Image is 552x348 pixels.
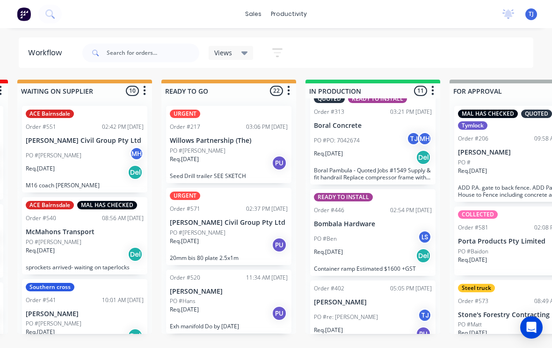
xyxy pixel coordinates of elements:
span: Views [214,48,232,58]
div: PU [272,237,287,252]
p: Req. [DATE] [458,167,487,175]
div: 02:42 PM [DATE] [102,123,144,131]
p: PO #Hans [170,297,196,305]
p: [PERSON_NAME] Civil Group Pty Ltd [26,137,144,145]
p: Boral Concrete [314,122,432,130]
div: Order #581 [458,223,488,232]
p: Req. [DATE] [458,329,487,337]
p: PO #Matt [458,320,482,329]
div: 10:01 AM [DATE] [102,296,144,304]
div: Steel truck [458,284,495,292]
div: Del [416,248,431,263]
div: URGENTOrder #21703:06 PM [DATE]Willows Partnership (The)PO #[PERSON_NAME]Req.[DATE]PUSeed Drill t... [166,106,291,183]
div: ACE BairnsdaleOrder #55102:42 PM [DATE][PERSON_NAME] Civil Group Pty LtdPO #[PERSON_NAME]MHReq.[D... [22,106,147,193]
div: MAL HAS CHECKED [458,110,518,118]
div: Order #217 [170,123,200,131]
div: productivity [266,7,312,21]
div: 08:56 AM [DATE] [102,214,144,222]
p: PO #[PERSON_NAME] [170,229,225,237]
p: Req. [DATE] [26,164,55,173]
div: Del [128,165,143,180]
p: Req. [DATE] [314,326,343,334]
div: 11:34 AM [DATE] [246,274,288,282]
p: Req. [DATE] [26,246,55,255]
div: Order #573 [458,297,488,305]
div: Order #551 [26,123,56,131]
div: MH [130,147,144,161]
p: Req. [DATE] [314,149,343,158]
div: URGENT [170,192,200,200]
div: ACE BairnsdaleMAL HAS CHECKEDOrder #54008:56 AM [DATE]McMahons TransportPO #[PERSON_NAME]Req.[DAT... [22,197,147,274]
div: MAL HAS CHECKED [77,201,137,209]
div: TJ [407,132,421,146]
span: TJ [529,10,534,18]
p: Willows Partnership (The) [170,137,288,145]
div: LS [418,230,432,244]
input: Search for orders... [107,44,199,62]
div: Order #206 [458,134,488,143]
p: 20mm bis 80 plate 2.5x1m [170,254,288,261]
p: Boral Pambula - Quoted Jobs #1549 Supply & fit handrail Replace compressor frame with hinged mesh... [314,167,432,181]
div: 05:05 PM [DATE] [390,284,432,293]
p: PO #[PERSON_NAME] [26,238,81,246]
div: Order #540 [26,214,56,222]
p: Req. [DATE] [458,256,487,264]
p: Req. [DATE] [26,328,55,336]
p: Exh manifold Do by [DATE] [170,323,288,330]
p: Container ramp Estimated $1600 +GST [314,265,432,272]
div: 02:37 PM [DATE] [246,205,288,213]
div: Order #52011:34 AM [DATE][PERSON_NAME]PO #HansReq.[DATE]PUExh manifold Do by [DATE] [166,270,291,334]
div: Tymlock [458,121,487,130]
p: [PERSON_NAME] [170,288,288,296]
div: 03:06 PM [DATE] [246,123,288,131]
p: PO #PO: 7042674 [314,136,360,145]
div: 02:54 PM [DATE] [390,206,432,215]
p: Seed Drill trailer SEE SKETCH [170,172,288,179]
div: URGENTOrder #57102:37 PM [DATE][PERSON_NAME] Civil Group Pty LtdPO #[PERSON_NAME]Req.[DATE]PU20mm... [166,188,291,265]
div: 03:21 PM [DATE] [390,108,432,116]
p: McMahons Transport [26,228,144,236]
div: READY TO INSTALLOrder #44602:54 PM [DATE]Bombala HardwarePO #BenLSReq.[DATE]DelContainer ramp Est... [310,189,436,276]
div: PU [272,155,287,170]
p: PO #[PERSON_NAME] [26,319,81,328]
p: [PERSON_NAME] [314,298,432,306]
p: Req. [DATE] [170,305,199,314]
div: Workflow [28,47,66,59]
p: Req. [DATE] [170,237,199,245]
div: Open Intercom Messenger [520,316,543,339]
div: URGENT [170,110,200,118]
div: COLLECTED [458,210,498,219]
p: M16 coach [PERSON_NAME] [26,182,144,189]
p: [PERSON_NAME] Civil Group Pty Ltd [170,219,288,227]
p: sprockets arrived- waiting on taperlocks [26,264,144,271]
div: Order #541 [26,296,56,304]
div: MH [418,132,432,146]
div: QUOTEDREADY TO INSTALLOrder #31303:21 PM [DATE]Boral ConcretePO #PO: 7042674TJMHReq.[DATE]DelBora... [310,91,436,185]
p: Bombala Hardware [314,220,432,228]
div: sales [240,7,266,21]
p: PO #[PERSON_NAME] [26,151,81,160]
div: Order #571 [170,205,200,213]
p: PO #Ben [314,235,337,243]
div: Order #313 [314,108,344,116]
div: TJ [418,308,432,322]
p: [PERSON_NAME] [26,310,144,318]
div: Order #520 [170,274,200,282]
div: Del [416,150,431,165]
p: PO # [458,158,471,167]
div: Order #402 [314,284,344,293]
p: PO #Baidon [458,247,488,256]
div: PU [272,306,287,321]
div: READY TO INSTALL [314,193,373,201]
div: QUOTED [314,95,345,103]
div: Del [128,328,143,343]
div: Southern cross [26,283,74,291]
div: Order #446 [314,206,344,215]
p: PO #[PERSON_NAME] [170,147,225,155]
div: ACE Bairnsdale [26,201,74,209]
p: PO #re: [PERSON_NAME] [314,313,378,321]
img: Factory [17,7,31,21]
p: Req. [DATE] [170,155,199,163]
div: QUOTED [521,110,552,118]
div: ACE Bairnsdale [26,110,74,118]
